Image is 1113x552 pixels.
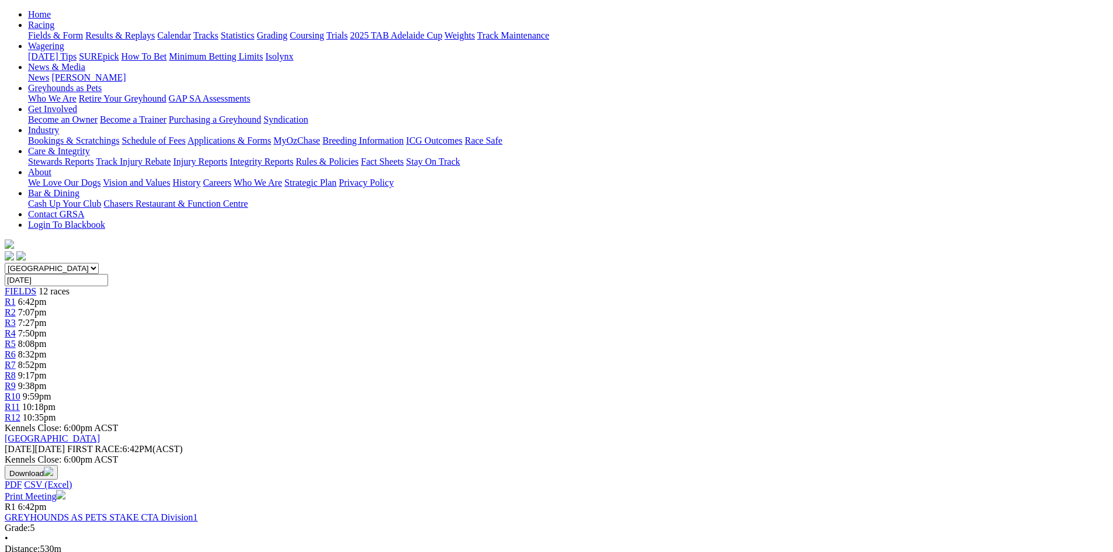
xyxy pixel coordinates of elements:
span: R2 [5,307,16,317]
img: logo-grsa-white.png [5,239,14,249]
a: Injury Reports [173,157,227,166]
a: Tracks [193,30,219,40]
div: About [28,178,1108,188]
img: download.svg [44,467,53,476]
a: News [28,72,49,82]
a: Racing [28,20,54,30]
a: R8 [5,370,16,380]
div: Bar & Dining [28,199,1108,209]
a: Careers [203,178,231,188]
a: Results & Replays [85,30,155,40]
span: 6:42pm [18,297,47,307]
span: R11 [5,402,20,412]
a: Retire Your Greyhound [79,93,167,103]
div: News & Media [28,72,1108,83]
span: 9:38pm [18,381,47,391]
a: Breeding Information [323,136,404,145]
a: Track Maintenance [477,30,549,40]
div: Wagering [28,51,1108,62]
a: Integrity Reports [230,157,293,166]
div: Industry [28,136,1108,146]
a: Applications & Forms [188,136,271,145]
span: 7:50pm [18,328,47,338]
a: FIELDS [5,286,36,296]
div: Get Involved [28,114,1108,125]
a: Become a Trainer [100,114,167,124]
a: Print Meeting [5,491,65,501]
a: Bar & Dining [28,188,79,198]
a: Trials [326,30,348,40]
a: R7 [5,360,16,370]
span: R1 [5,502,16,512]
img: printer.svg [56,490,65,499]
a: News & Media [28,62,85,72]
a: Race Safe [464,136,502,145]
a: Stay On Track [406,157,460,166]
a: SUREpick [79,51,119,61]
span: • [5,533,8,543]
a: Minimum Betting Limits [169,51,263,61]
a: Greyhounds as Pets [28,83,102,93]
a: Chasers Restaurant & Function Centre [103,199,248,209]
a: Bookings & Scratchings [28,136,119,145]
span: 8:08pm [18,339,47,349]
a: Strategic Plan [285,178,337,188]
a: Schedule of Fees [122,136,185,145]
a: R3 [5,318,16,328]
span: FIRST RACE: [67,444,122,454]
img: twitter.svg [16,251,26,261]
span: 7:07pm [18,307,47,317]
a: R1 [5,297,16,307]
a: R10 [5,391,20,401]
span: 7:27pm [18,318,47,328]
a: Home [28,9,51,19]
span: Grade: [5,523,30,533]
a: Coursing [290,30,324,40]
button: Download [5,465,58,480]
a: Privacy Policy [339,178,394,188]
a: R5 [5,339,16,349]
a: Syndication [263,114,308,124]
a: Vision and Values [103,178,170,188]
a: Industry [28,125,59,135]
a: [PERSON_NAME] [51,72,126,82]
span: [DATE] [5,444,35,454]
span: 9:59pm [23,391,51,401]
a: Who We Are [28,93,77,103]
a: History [172,178,200,188]
a: How To Bet [122,51,167,61]
span: 6:42PM(ACST) [67,444,183,454]
a: We Love Our Dogs [28,178,100,188]
span: 8:52pm [18,360,47,370]
span: 9:17pm [18,370,47,380]
a: Fact Sheets [361,157,404,166]
a: Cash Up Your Club [28,199,101,209]
a: [DATE] Tips [28,51,77,61]
a: Stewards Reports [28,157,93,166]
a: About [28,167,51,177]
span: 10:18pm [22,402,56,412]
a: Fields & Form [28,30,83,40]
a: ICG Outcomes [406,136,462,145]
div: Greyhounds as Pets [28,93,1108,104]
span: R12 [5,412,20,422]
span: 10:35pm [23,412,56,422]
span: 6:42pm [18,502,47,512]
div: Download [5,480,1108,490]
a: Statistics [221,30,255,40]
a: Isolynx [265,51,293,61]
img: facebook.svg [5,251,14,261]
a: R4 [5,328,16,338]
a: PDF [5,480,22,489]
a: Weights [445,30,475,40]
a: R9 [5,381,16,391]
a: GREYHOUNDS AS PETS STAKE CTA Division1 [5,512,197,522]
a: 2025 TAB Adelaide Cup [350,30,442,40]
div: Kennels Close: 6:00pm ACST [5,454,1108,465]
